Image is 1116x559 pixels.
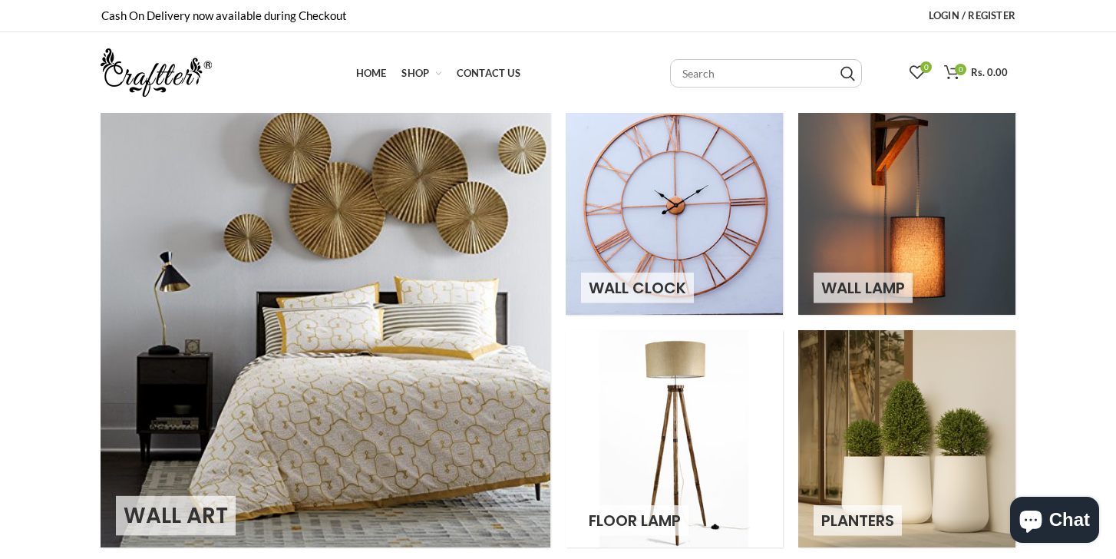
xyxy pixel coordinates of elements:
a: 0 [902,58,933,88]
span: Contact Us [457,67,520,79]
span: Rs. 0.00 [971,66,1008,78]
span: Login / Register [929,9,1015,21]
input: Search [840,66,855,81]
inbox-online-store-chat: Shopify online store chat [1005,497,1104,547]
input: Search [670,59,862,88]
a: Contact Us [449,58,528,88]
img: craftter.com [101,48,212,97]
span: Home [356,67,387,79]
a: Home [348,58,395,88]
a: 0 Rs. 0.00 [936,58,1015,88]
a: Shop [394,58,448,88]
span: Shop [401,67,429,79]
span: 0 [955,64,966,75]
span: 0 [920,61,932,73]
